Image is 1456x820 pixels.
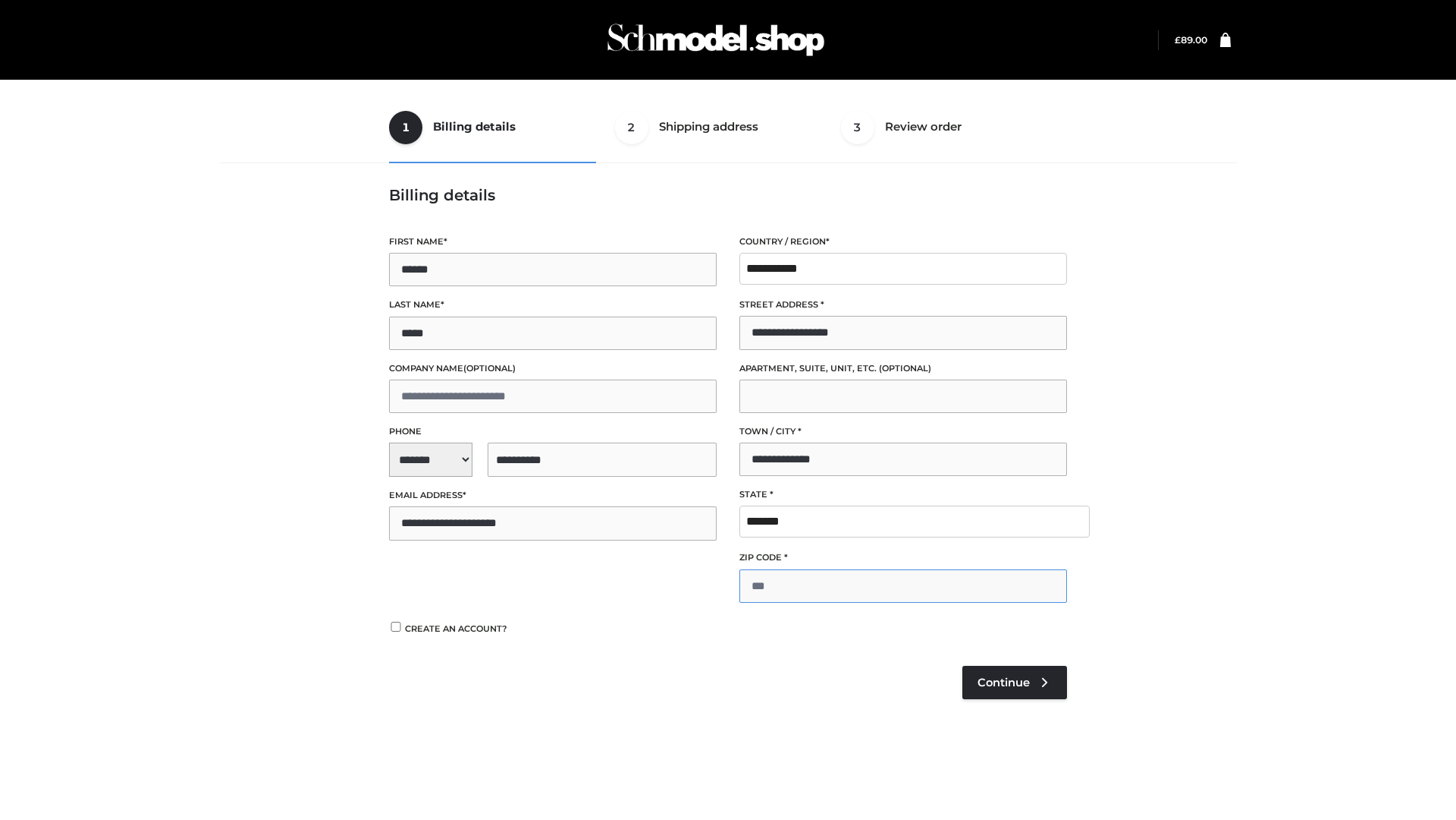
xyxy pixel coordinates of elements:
label: Email address [389,488,717,503]
label: Apartment, suite, unit, etc. [739,361,1067,376]
label: ZIP Code [739,550,1067,565]
span: Continue [977,676,1030,689]
a: Continue [962,666,1067,699]
label: Country / Region [739,235,1067,249]
span: Create an account? [405,623,507,634]
span: (optional) [463,363,516,374]
label: Last name [389,298,717,312]
label: Street address [739,298,1067,312]
label: State [739,487,1067,502]
span: (optional) [879,363,931,374]
a: £89.00 [1175,34,1207,46]
span: £ [1175,34,1181,46]
h3: Billing details [389,186,1067,204]
img: Schmodel Admin 964 [602,10,830,70]
label: Phone [389,424,717,439]
bdi: 89.00 [1175,34,1207,46]
label: Town / City [739,424,1067,439]
input: Create an account? [389,622,403,632]
label: Company name [389,361,717,376]
label: First name [389,235,717,249]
